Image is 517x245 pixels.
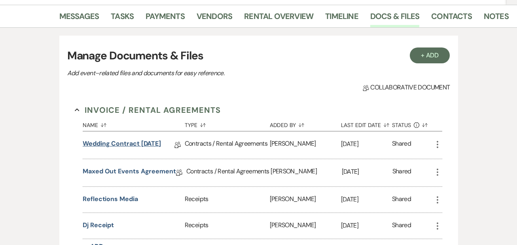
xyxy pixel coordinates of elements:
[67,68,344,78] p: Add event–related files and documents for easy reference.
[342,167,392,177] p: [DATE]
[197,10,232,27] a: Vendors
[83,167,176,179] a: Maxed Out Events Agreement
[341,220,392,231] p: [DATE]
[392,122,411,128] span: Status
[341,194,392,205] p: [DATE]
[363,83,450,92] span: Collaborative document
[270,131,341,159] div: [PERSON_NAME]
[83,139,161,151] a: Wedding Contract [DATE]
[185,187,270,213] div: Receipts
[484,10,509,27] a: Notes
[341,116,392,131] button: Last Edit Date
[111,10,134,27] a: Tasks
[370,10,419,27] a: Docs & Files
[75,104,221,116] button: Invoice / Rental Agreements
[83,116,185,131] button: Name
[271,159,341,186] div: [PERSON_NAME]
[185,213,270,239] div: Receipts
[270,213,341,239] div: [PERSON_NAME]
[341,139,392,149] p: [DATE]
[244,10,313,27] a: Rental Overview
[59,10,99,27] a: Messages
[67,47,450,64] h3: Manage Documents & Files
[431,10,472,27] a: Contacts
[83,194,138,204] button: Reflections media
[410,47,450,63] button: + Add
[392,220,411,231] div: Shared
[270,187,341,213] div: [PERSON_NAME]
[392,194,411,205] div: Shared
[185,116,270,131] button: Type
[392,139,411,151] div: Shared
[270,116,341,131] button: Added By
[186,159,271,186] div: Contracts / Rental Agreements
[83,220,114,230] button: Dj receipt
[185,131,270,159] div: Contracts / Rental Agreements
[392,116,433,131] button: Status
[392,167,411,179] div: Shared
[325,10,358,27] a: Timeline
[146,10,185,27] a: Payments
